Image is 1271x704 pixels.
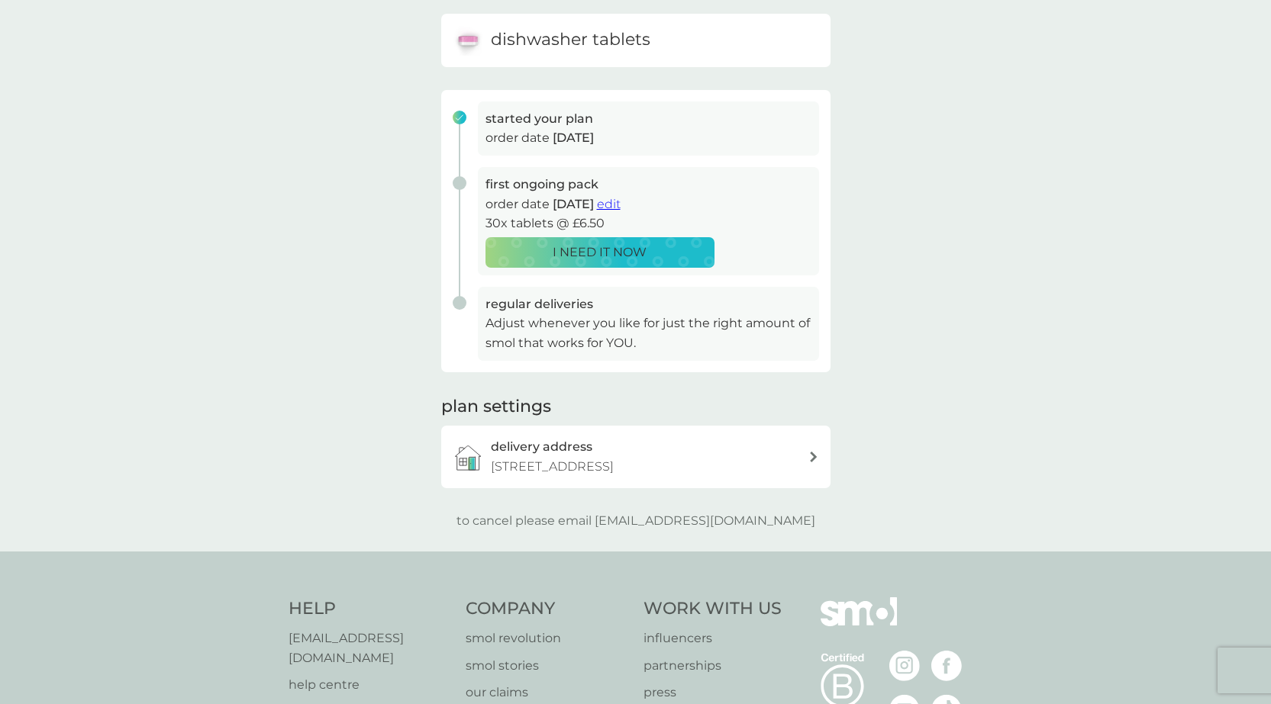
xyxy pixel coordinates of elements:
[491,437,592,457] h3: delivery address
[644,597,782,621] h4: Work With Us
[485,109,811,129] h3: started your plan
[485,313,811,352] p: Adjust whenever you like for just the right amount of smol that works for YOU.
[466,656,628,676] a: smol stories
[491,28,650,52] h6: dishwasher tablets
[485,194,811,214] p: order date
[889,651,920,681] img: visit the smol Instagram page
[644,656,782,676] a: partnerships
[485,214,811,233] p: 30x tablets @ £6.50
[441,395,551,419] h2: plan settings
[466,628,628,648] a: smol revolution
[456,511,815,531] p: to cancel please email [EMAIL_ADDRESS][DOMAIN_NAME]
[485,128,811,148] p: order date
[485,237,715,268] button: I NEED IT NOW
[553,130,594,145] span: [DATE]
[289,628,451,667] a: [EMAIL_ADDRESS][DOMAIN_NAME]
[453,25,483,56] img: dishwasher tablets
[644,683,782,702] a: press
[289,597,451,621] h4: Help
[466,597,628,621] h4: Company
[597,197,621,211] span: edit
[466,683,628,702] a: our claims
[931,651,962,681] img: visit the smol Facebook page
[597,194,621,214] button: edit
[491,457,614,477] p: [STREET_ADDRESS]
[821,597,897,649] img: smol
[644,628,782,648] a: influencers
[485,294,811,314] h3: regular deliveries
[289,675,451,695] a: help centre
[485,175,811,194] h3: first ongoing pack
[441,426,831,487] a: delivery address[STREET_ADDRESS]
[553,243,647,262] p: I NEED IT NOW
[553,197,594,211] span: [DATE]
